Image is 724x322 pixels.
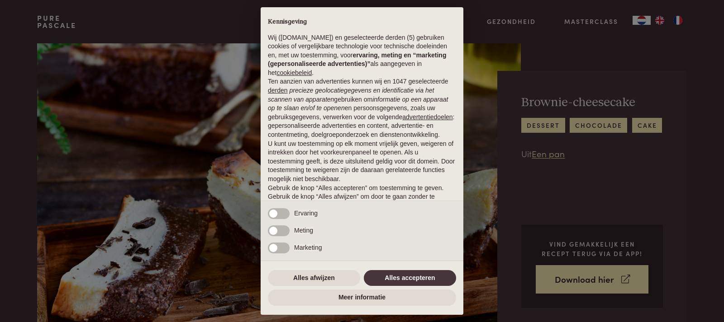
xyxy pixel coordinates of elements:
[276,69,312,76] a: cookiebeleid
[268,51,446,68] strong: ervaring, meting en “marketing (gepersonaliseerde advertenties)”
[268,184,456,210] p: Gebruik de knop “Alles accepteren” om toestemming te geven. Gebruik de knop “Alles afwijzen” om d...
[268,270,360,286] button: Alles afwijzen
[294,227,313,234] span: Meting
[402,113,452,122] button: advertentiedoelen
[268,86,288,95] button: derden
[268,77,456,139] p: Ten aanzien van advertenties kunnen wij en 1047 geselecteerde gebruiken om en persoonsgegevens, z...
[268,289,456,306] button: Meer informatie
[268,18,456,26] h2: Kennisgeving
[294,244,322,251] span: Marketing
[294,210,318,217] span: Ervaring
[268,140,456,184] p: U kunt uw toestemming op elk moment vrijelijk geven, weigeren of intrekken door het voorkeurenpan...
[268,96,448,112] em: informatie op een apparaat op te slaan en/of te openen
[268,87,434,103] em: precieze geolocatiegegevens en identificatie via het scannen van apparaten
[268,33,456,78] p: Wij ([DOMAIN_NAME]) en geselecteerde derden (5) gebruiken cookies of vergelijkbare technologie vo...
[364,270,456,286] button: Alles accepteren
